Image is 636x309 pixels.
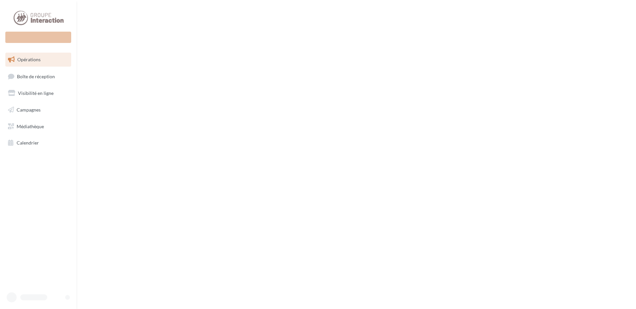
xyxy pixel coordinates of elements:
[17,107,41,113] span: Campagnes
[4,103,73,117] a: Campagnes
[17,123,44,129] span: Médiathèque
[4,86,73,100] a: Visibilité en ligne
[17,73,55,79] span: Boîte de réception
[18,90,54,96] span: Visibilité en ligne
[4,53,73,67] a: Opérations
[4,136,73,150] a: Calendrier
[17,57,41,62] span: Opérations
[5,32,71,43] div: Nouvelle campagne
[17,140,39,146] span: Calendrier
[4,69,73,84] a: Boîte de réception
[4,120,73,134] a: Médiathèque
